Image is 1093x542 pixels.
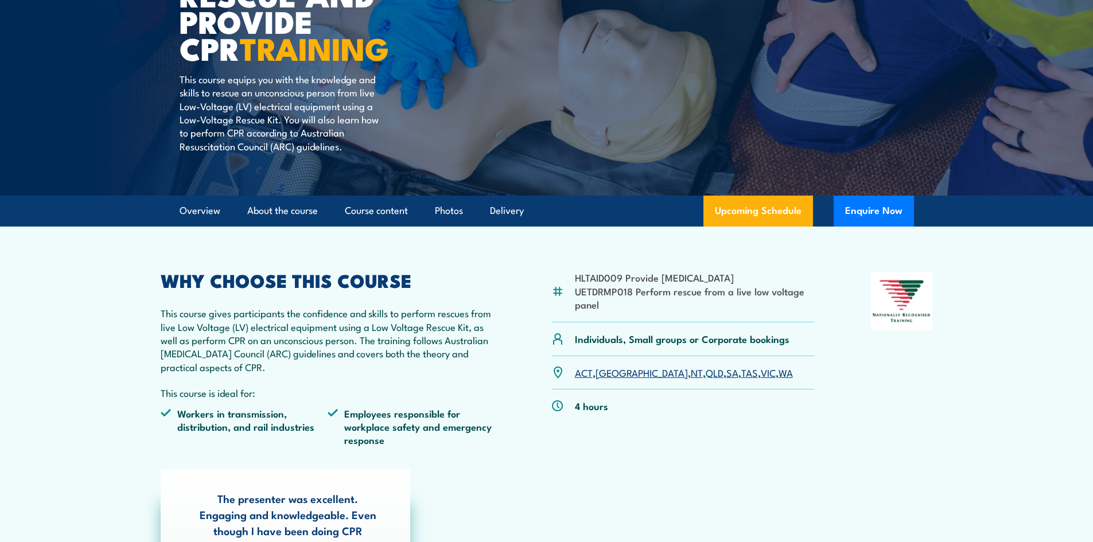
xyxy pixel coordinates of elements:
a: WA [779,365,793,379]
a: TAS [741,365,758,379]
li: HLTAID009 Provide [MEDICAL_DATA] [575,271,815,284]
img: Nationally Recognised Training logo. [871,272,933,330]
p: Individuals, Small groups or Corporate bookings [575,332,789,345]
p: This course equips you with the knowledge and skills to rescue an unconscious person from live Lo... [180,72,389,153]
a: Overview [180,196,220,226]
p: This course is ideal for: [161,386,496,399]
a: ACT [575,365,593,379]
a: [GEOGRAPHIC_DATA] [596,365,688,379]
a: Course content [345,196,408,226]
a: Upcoming Schedule [703,196,813,227]
strong: TRAINING [240,24,389,71]
h2: WHY CHOOSE THIS COURSE [161,272,496,288]
button: Enquire Now [834,196,914,227]
p: 4 hours [575,399,608,412]
a: VIC [761,365,776,379]
a: QLD [706,365,724,379]
li: Employees responsible for workplace safety and emergency response [328,407,495,447]
a: Photos [435,196,463,226]
li: UETDRMP018 Perform rescue from a live low voltage panel [575,284,815,311]
p: This course gives participants the confidence and skills to perform rescues from live Low Voltage... [161,306,496,373]
a: SA [726,365,738,379]
a: About the course [247,196,318,226]
a: NT [691,365,703,379]
a: Delivery [490,196,524,226]
li: Workers in transmission, distribution, and rail industries [161,407,328,447]
p: , , , , , , , [575,366,793,379]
